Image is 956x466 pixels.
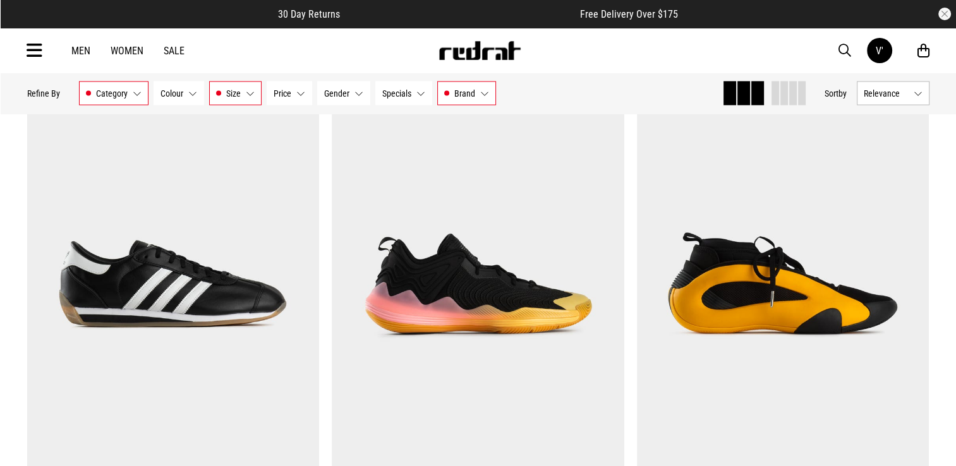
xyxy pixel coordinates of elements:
span: Relevance [864,88,909,99]
button: Open LiveChat chat widget [10,5,48,43]
span: Size [226,88,241,99]
div: V' [876,45,883,57]
span: by [838,88,847,99]
span: Price [274,88,291,99]
button: Gender [317,81,370,105]
iframe: Customer reviews powered by Trustpilot [365,8,555,20]
button: Size [209,81,262,105]
span: Specials [382,88,411,99]
span: Brand [454,88,475,99]
a: Women [111,45,143,57]
button: Price [267,81,312,105]
button: Colour [154,81,204,105]
button: Brand [437,81,496,105]
img: Redrat logo [438,41,521,60]
span: Gender [324,88,349,99]
p: Refine By [27,88,60,99]
button: Specials [375,81,432,105]
span: Free Delivery Over $175 [580,8,678,20]
span: 30 Day Returns [278,8,340,20]
a: Men [71,45,90,57]
button: Relevance [857,81,929,105]
span: Category [96,88,128,99]
a: Sale [164,45,185,57]
button: Sortby [825,86,847,101]
button: Category [79,81,148,105]
span: Colour [160,88,183,99]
